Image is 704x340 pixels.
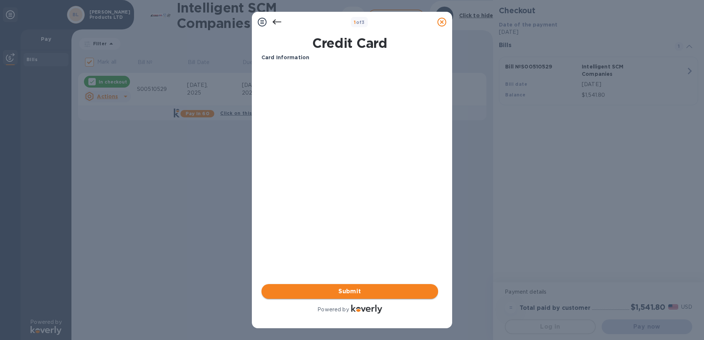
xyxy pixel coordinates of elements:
img: Logo [351,305,382,314]
button: Submit [261,284,438,299]
span: 1 [354,20,356,25]
h1: Credit Card [258,35,441,51]
b: of 3 [354,20,365,25]
iframe: Your browser does not support iframes [261,67,438,178]
b: Card Information [261,54,309,60]
span: Submit [267,287,432,296]
p: Powered by [317,306,349,314]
